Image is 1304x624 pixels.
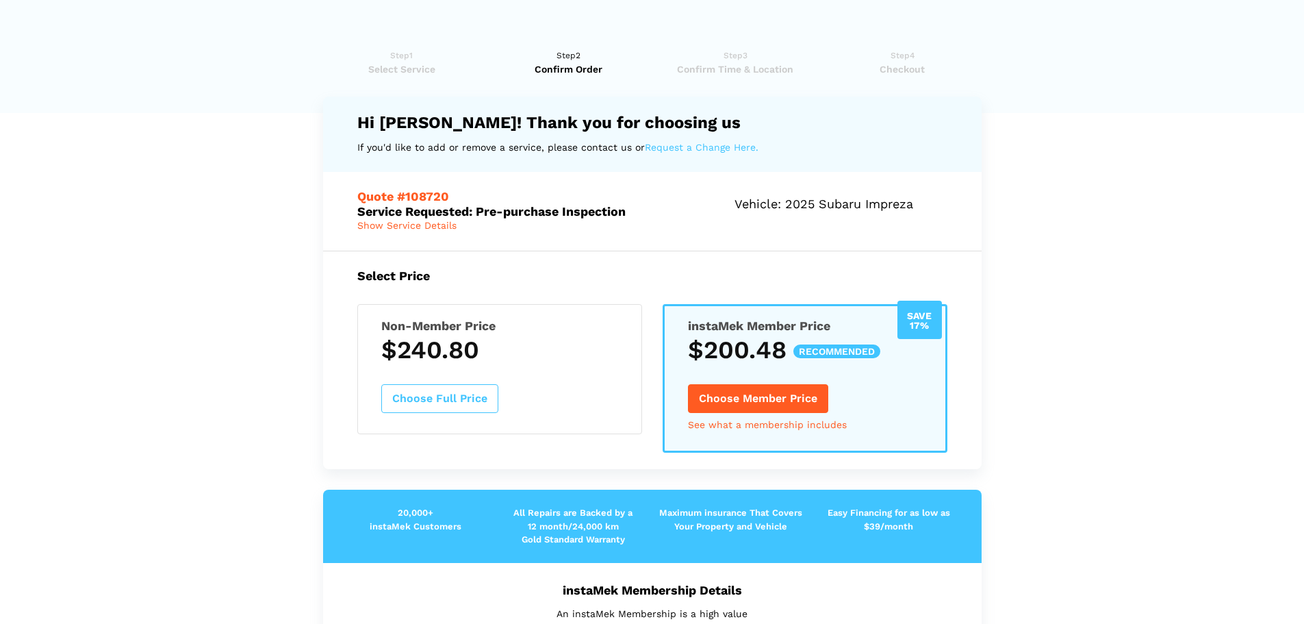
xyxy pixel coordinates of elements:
a: Step3 [656,49,815,76]
h5: Service Requested: Pre-purchase Inspection [357,189,660,218]
span: recommended [793,345,880,358]
h5: Non-Member Price [381,319,618,333]
a: Step4 [823,49,982,76]
a: Request a Change Here. [645,139,758,156]
span: Quote #108720 [357,189,449,203]
span: Checkout [823,62,982,76]
h5: instaMek Member Price [688,319,922,333]
span: Select Service [323,62,481,76]
p: Easy Financing for as low as $39/month [810,506,967,533]
span: Confirm Order [489,62,648,76]
h5: instaMek Membership Details [344,583,961,597]
h5: Vehicle: 2025 Subaru Impreza [734,197,947,211]
button: Choose Full Price [381,384,498,413]
div: Save 17% [897,301,942,339]
a: Step2 [489,49,648,76]
span: Confirm Time & Location [656,62,815,76]
h4: Hi [PERSON_NAME]! Thank you for choosing us [357,113,947,132]
button: Choose Member Price [688,384,828,413]
h3: $240.80 [381,336,618,364]
p: 20,000+ instaMek Customers [337,506,494,533]
p: If you'd like to add or remove a service, please contact us or [357,139,947,156]
a: See what a membership includes [688,420,847,429]
a: Step1 [323,49,481,76]
h5: Select Price [357,269,947,283]
span: Show Service Details [357,220,457,231]
p: Maximum insurance That Covers Your Property and Vehicle [652,506,810,533]
p: All Repairs are Backed by a 12 month/24,000 km Gold Standard Warranty [494,506,652,547]
h3: $200.48 [688,336,922,364]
